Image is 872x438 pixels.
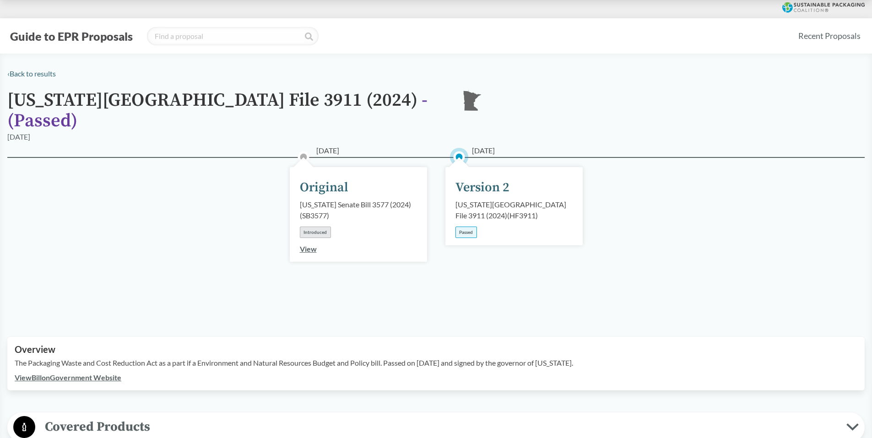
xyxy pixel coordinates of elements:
div: [DATE] [7,131,30,142]
div: [US_STATE][GEOGRAPHIC_DATA] File 3911 (2024) ( HF3911 ) [455,199,573,221]
a: View [300,244,317,253]
a: Recent Proposals [794,26,865,46]
span: [DATE] [316,145,339,156]
a: ‹Back to results [7,69,56,78]
div: Original [300,178,348,197]
div: Introduced [300,227,331,238]
div: [US_STATE] Senate Bill 3577 (2024) ( SB3577 ) [300,199,417,221]
div: Passed [455,227,477,238]
input: Find a proposal [147,27,319,45]
span: [DATE] [472,145,495,156]
a: ViewBillonGovernment Website [15,373,121,382]
span: Covered Products [35,416,846,437]
span: - ( Passed ) [7,89,428,132]
h2: Overview [15,344,857,355]
button: Guide to EPR Proposals [7,29,135,43]
p: The Packaging Waste and Cost Reduction Act as a part if a Environment and Natural Resources Budge... [15,357,857,368]
div: Version 2 [455,178,509,197]
h1: [US_STATE][GEOGRAPHIC_DATA] File 3911 (2024) [7,90,447,131]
